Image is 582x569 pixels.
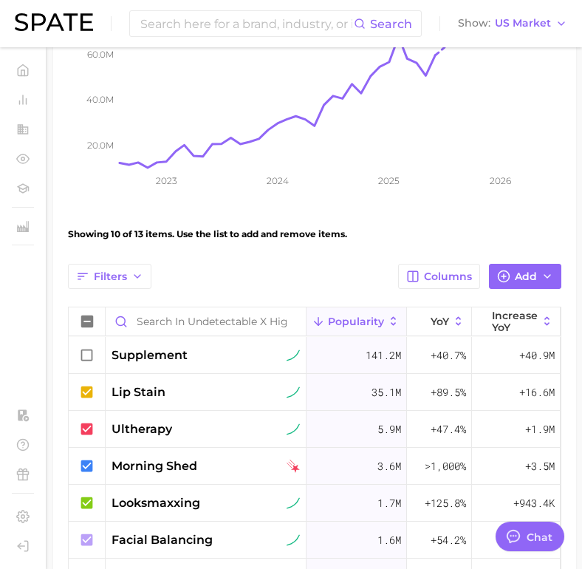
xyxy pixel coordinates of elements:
[139,11,354,36] input: Search here for a brand, industry, or ingredient
[86,94,114,105] tspan: 40.0m
[431,531,466,549] span: +54.2%
[87,140,114,151] tspan: 20.0m
[519,384,555,401] span: +16.6m
[377,531,401,549] span: 1.6m
[68,264,151,289] button: Filters
[431,420,466,438] span: +47.4%
[425,459,466,473] span: >1,000%
[68,214,561,255] div: Showing 10 of 13 items. Use the list to add and remove items.
[424,270,472,283] span: Columns
[372,384,401,401] span: 35.1m
[492,310,538,333] span: Increase YoY
[425,494,466,512] span: +125.8%
[431,347,466,364] span: +40.7%
[431,316,449,327] span: YoY
[112,420,172,438] span: ultherapy
[377,457,401,475] span: 3.6m
[307,307,407,336] button: Popularity
[378,175,400,186] tspan: 2025
[366,347,401,364] span: 141.2m
[287,460,300,473] img: falling star
[495,19,551,27] span: US Market
[94,270,127,283] span: Filters
[106,307,306,335] input: Search in Undetectable X High maintenance
[489,264,561,289] button: Add
[458,19,490,27] span: Show
[519,347,555,364] span: +40.9m
[513,494,555,512] span: +943.4k
[287,497,300,510] img: sustained riser
[287,534,300,547] img: sustained riser
[156,175,177,186] tspan: 2023
[328,316,384,327] span: Popularity
[112,384,165,401] span: lip stain
[490,175,511,186] tspan: 2026
[454,14,571,33] button: ShowUS Market
[287,386,300,399] img: sustained riser
[407,307,472,336] button: YoY
[287,423,300,436] img: sustained riser
[377,420,401,438] span: 5.9m
[472,307,561,336] button: Increase YoY
[15,13,93,31] img: SPATE
[112,531,213,549] span: facial balancing
[87,49,114,60] tspan: 60.0m
[525,420,555,438] span: +1.9m
[525,457,555,475] span: +3.5m
[112,347,188,364] span: supplement
[112,494,200,512] span: looksmaxxing
[370,17,412,31] span: Search
[431,384,466,401] span: +89.5%
[398,264,480,289] button: Columns
[112,457,197,475] span: morning shed
[287,349,300,362] img: sustained riser
[12,535,34,557] a: Log out. Currently logged in with e-mail mathilde@spate.nyc.
[515,270,537,283] span: Add
[267,175,289,186] tspan: 2024
[377,494,401,512] span: 1.7m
